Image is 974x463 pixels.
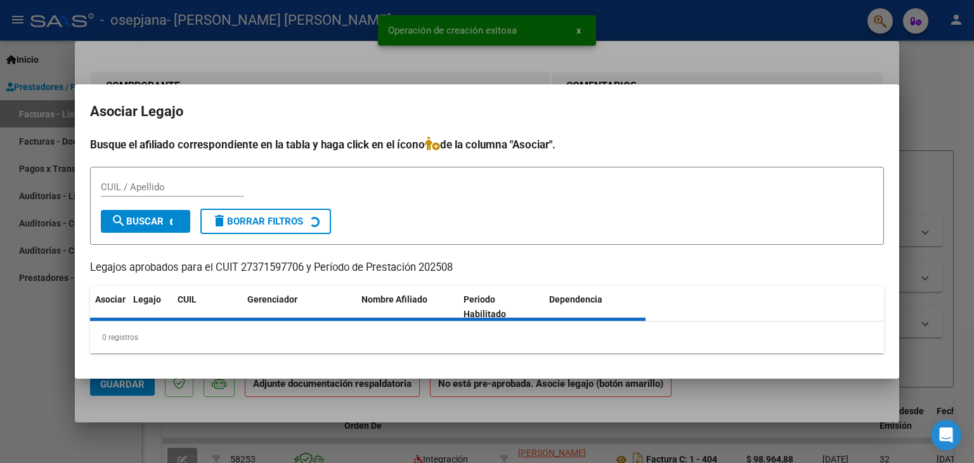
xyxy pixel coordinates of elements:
[90,136,884,153] h4: Busque el afiliado correspondiente en la tabla y haga click en el ícono de la columna "Asociar".
[247,294,297,304] span: Gerenciador
[549,294,602,304] span: Dependencia
[90,100,884,124] h2: Asociar Legajo
[111,213,126,228] mat-icon: search
[242,286,356,328] datatable-header-cell: Gerenciador
[212,216,303,227] span: Borrar Filtros
[133,294,161,304] span: Legajo
[101,210,190,233] button: Buscar
[458,286,544,328] datatable-header-cell: Periodo Habilitado
[111,216,164,227] span: Buscar
[90,286,128,328] datatable-header-cell: Asociar
[95,294,126,304] span: Asociar
[200,209,331,234] button: Borrar Filtros
[128,286,172,328] datatable-header-cell: Legajo
[356,286,458,328] datatable-header-cell: Nombre Afiliado
[172,286,242,328] datatable-header-cell: CUIL
[544,286,646,328] datatable-header-cell: Dependencia
[361,294,427,304] span: Nombre Afiliado
[178,294,197,304] span: CUIL
[90,260,884,276] p: Legajos aprobados para el CUIT 27371597706 y Período de Prestación 202508
[212,213,227,228] mat-icon: delete
[931,420,961,450] div: Open Intercom Messenger
[90,322,884,353] div: 0 registros
[464,294,506,319] span: Periodo Habilitado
